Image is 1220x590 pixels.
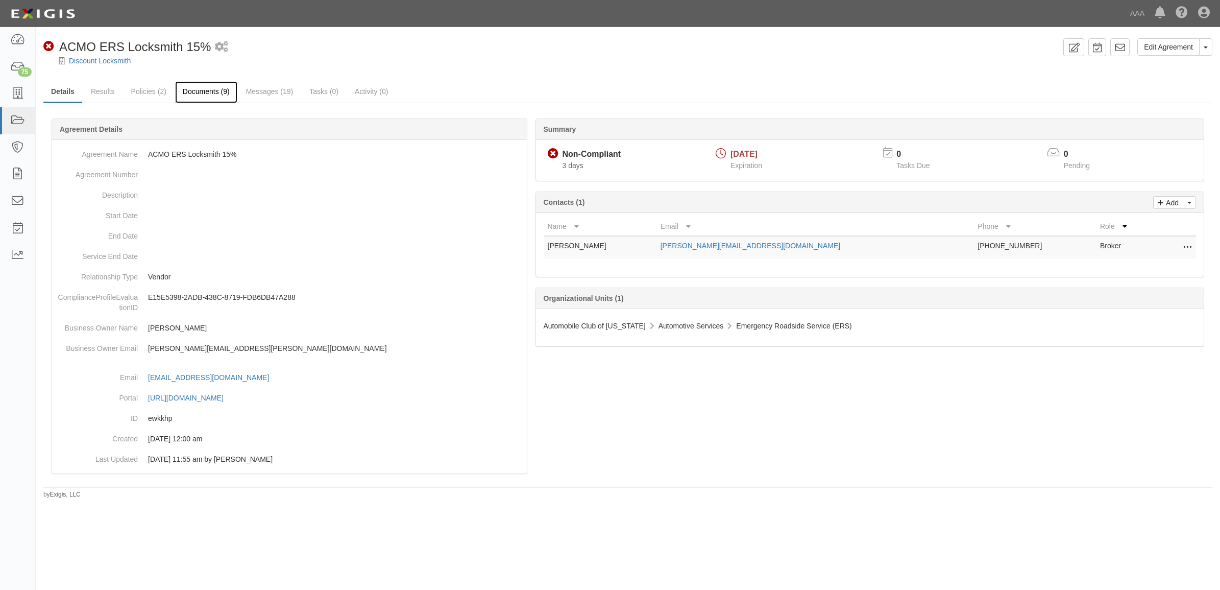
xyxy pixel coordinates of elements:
[658,322,724,330] span: Automotive Services
[56,338,138,353] dt: Business Owner Email
[148,372,269,383] div: [EMAIL_ADDRESS][DOMAIN_NAME]
[59,40,211,54] span: ACMO ERS Locksmith 15%
[1153,196,1183,209] a: Add
[56,449,523,469] dd: [DATE] 11:55 am by [PERSON_NAME]
[43,41,54,52] i: Non-Compliant
[896,161,930,170] span: Tasks Due
[56,408,523,429] dd: ewkkhp
[56,267,523,287] dd: Vendor
[736,322,851,330] span: Emergency Roadside Service (ERS)
[563,149,621,160] div: Non-Compliant
[56,144,138,159] dt: Agreement Name
[18,67,32,77] div: 75
[83,81,123,102] a: Results
[548,149,558,159] i: Non-Compliant
[896,149,942,160] p: 0
[8,5,78,23] img: logo-5460c22ac91f19d4615b14bd174203de0afe785f0fc80cf4dbbc73dc1793850b.png
[56,367,138,383] dt: Email
[43,38,211,56] div: ACMO ERS Locksmith 15%
[1137,38,1200,56] a: Edit Agreement
[56,429,138,444] dt: Created
[56,164,138,180] dt: Agreement Number
[148,373,280,382] a: [EMAIL_ADDRESS][DOMAIN_NAME]
[56,246,138,262] dt: Service End Date
[148,292,523,302] p: E15E5398-2ADB-438C-8719-FDB6DB47A288
[215,42,228,53] i: 1 scheduled workflow
[544,125,576,133] b: Summary
[661,242,840,250] a: [PERSON_NAME][EMAIL_ADDRESS][DOMAIN_NAME]
[544,236,656,259] td: [PERSON_NAME]
[56,429,523,449] dd: [DATE] 12:00 am
[56,267,138,282] dt: Relationship Type
[544,198,585,206] b: Contacts (1)
[56,408,138,423] dt: ID
[302,81,346,102] a: Tasks (0)
[544,294,624,302] b: Organizational Units (1)
[175,81,237,103] a: Documents (9)
[56,226,138,241] dt: End Date
[1096,217,1155,236] th: Role
[56,449,138,464] dt: Last Updated
[56,185,138,200] dt: Description
[730,161,762,170] span: Expiration
[1163,197,1179,208] p: Add
[43,490,81,499] small: by
[43,81,82,103] a: Details
[148,394,235,402] a: [URL][DOMAIN_NAME]
[56,318,138,333] dt: Business Owner Name
[1176,7,1188,19] i: Help Center - Complianz
[1064,149,1103,160] p: 0
[148,343,523,353] p: [PERSON_NAME][EMAIL_ADDRESS][PERSON_NAME][DOMAIN_NAME]
[544,217,656,236] th: Name
[1125,3,1150,23] a: AAA
[1064,161,1090,170] span: Pending
[50,491,81,498] a: Exigis, LLC
[56,205,138,221] dt: Start Date
[544,322,646,330] span: Automobile Club of [US_STATE]
[730,150,758,158] span: [DATE]
[1096,236,1155,259] td: Broker
[347,81,396,102] a: Activity (0)
[656,217,974,236] th: Email
[56,287,138,313] dt: ComplianceProfileEvaluationID
[124,81,174,102] a: Policies (2)
[56,144,523,164] dd: ACMO ERS Locksmith 15%
[973,217,1096,236] th: Phone
[973,236,1096,259] td: [PHONE_NUMBER]
[69,57,131,65] a: Discount Locksmith
[563,161,583,170] span: Since 09/19/2025
[60,125,123,133] b: Agreement Details
[148,323,523,333] p: [PERSON_NAME]
[238,81,301,102] a: Messages (19)
[56,388,138,403] dt: Portal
